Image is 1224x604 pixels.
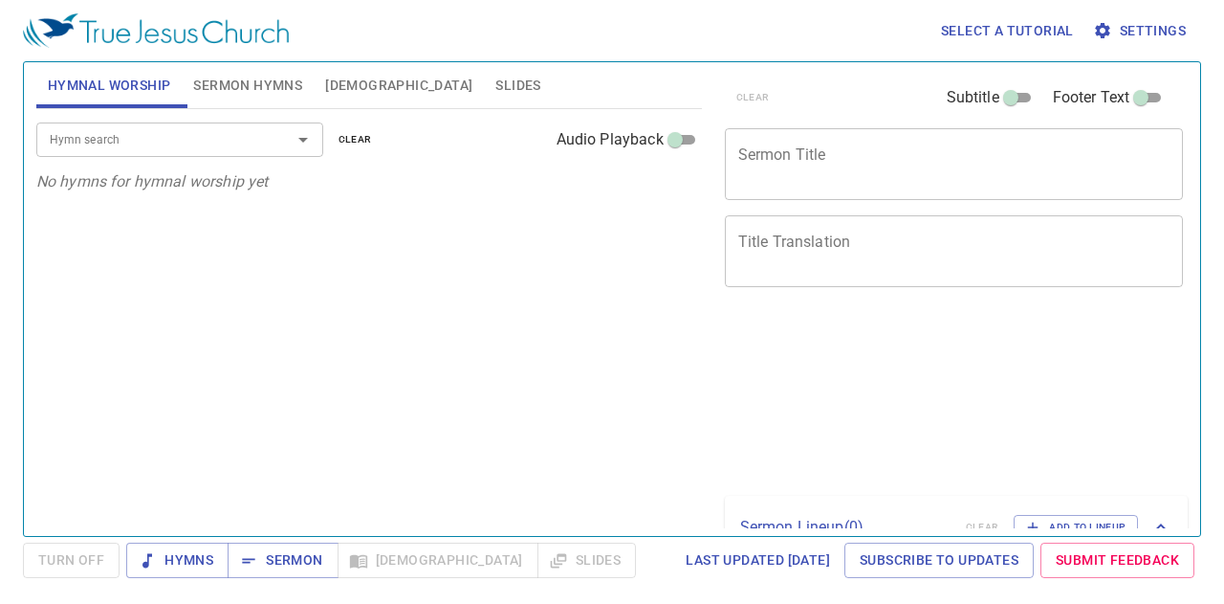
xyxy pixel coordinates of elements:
[23,13,289,48] img: True Jesus Church
[36,172,269,190] i: No hymns for hymnal worship yet
[1053,86,1130,109] span: Footer Text
[686,548,830,572] span: Last updated [DATE]
[678,543,838,578] a: Last updated [DATE]
[740,516,951,539] p: Sermon Lineup ( 0 )
[142,548,213,572] span: Hymns
[290,126,317,153] button: Open
[1089,13,1193,49] button: Settings
[339,131,372,148] span: clear
[860,548,1018,572] span: Subscribe to Updates
[1026,519,1126,536] span: Add to Lineup
[1040,543,1194,578] a: Submit Feedback
[844,543,1034,578] a: Subscribe to Updates
[243,548,322,572] span: Sermon
[1056,548,1179,572] span: Submit Feedback
[947,86,999,109] span: Subtitle
[327,128,383,151] button: clear
[1097,19,1186,43] span: Settings
[325,74,472,98] span: [DEMOGRAPHIC_DATA]
[48,74,171,98] span: Hymnal Worship
[126,543,229,578] button: Hymns
[1014,515,1138,540] button: Add to Lineup
[725,496,1189,559] div: Sermon Lineup(0)clearAdd to Lineup
[717,307,1094,488] iframe: from-child
[941,19,1074,43] span: Select a tutorial
[933,13,1082,49] button: Select a tutorial
[193,74,302,98] span: Sermon Hymns
[495,74,540,98] span: Slides
[228,543,338,578] button: Sermon
[557,128,664,151] span: Audio Playback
